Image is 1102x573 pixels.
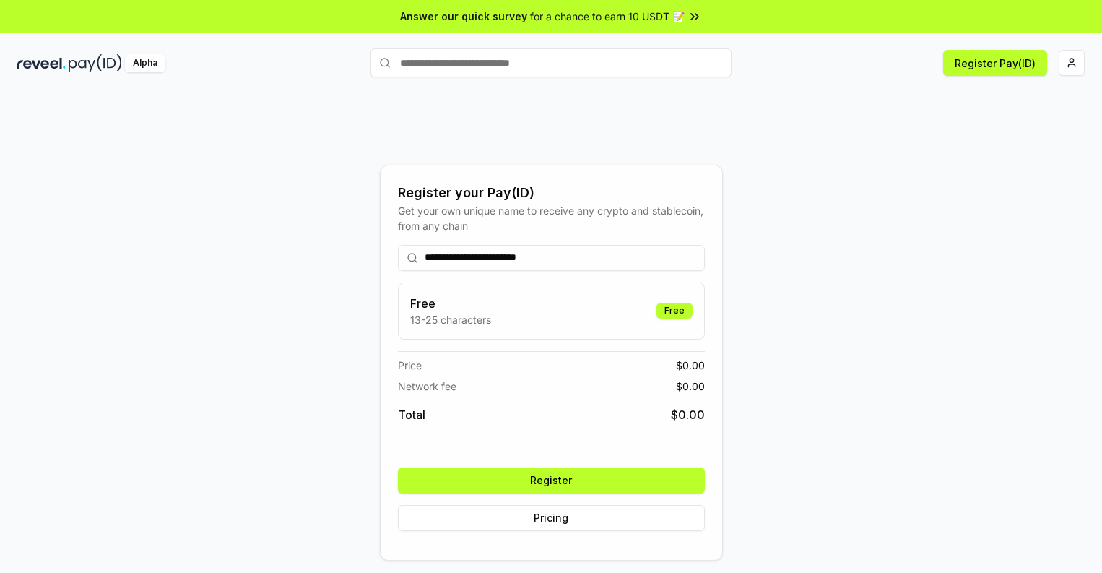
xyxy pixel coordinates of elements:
[398,468,705,494] button: Register
[400,9,527,24] span: Answer our quick survey
[410,295,491,312] h3: Free
[398,505,705,531] button: Pricing
[676,358,705,373] span: $ 0.00
[410,312,491,327] p: 13-25 characters
[656,303,693,319] div: Free
[398,203,705,233] div: Get your own unique name to receive any crypto and stablecoin, from any chain
[676,379,705,394] span: $ 0.00
[530,9,685,24] span: for a chance to earn 10 USDT 📝
[69,54,122,72] img: pay_id
[671,406,705,423] span: $ 0.00
[125,54,165,72] div: Alpha
[398,379,456,394] span: Network fee
[398,406,425,423] span: Total
[398,358,422,373] span: Price
[943,50,1047,76] button: Register Pay(ID)
[17,54,66,72] img: reveel_dark
[398,183,705,203] div: Register your Pay(ID)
